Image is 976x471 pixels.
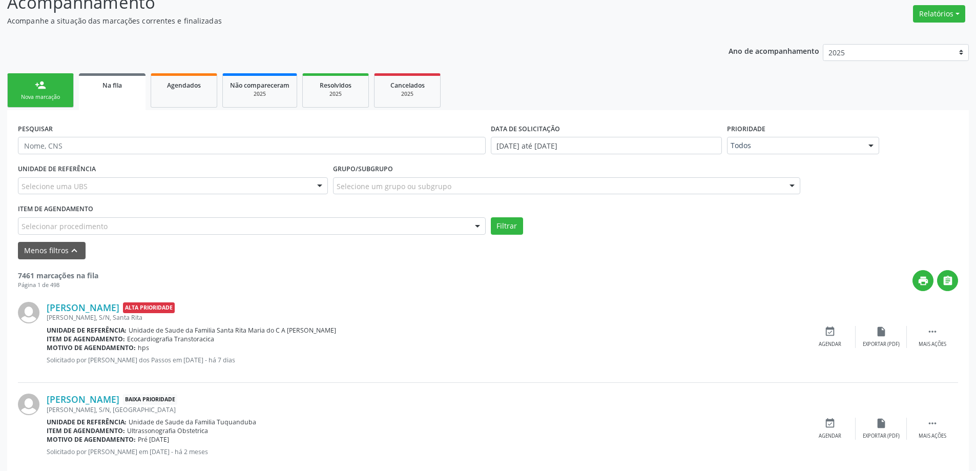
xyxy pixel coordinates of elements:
[47,356,804,364] p: Solicitado por [PERSON_NAME] dos Passos em [DATE] - há 7 dias
[320,81,351,90] span: Resolvidos
[47,394,119,405] a: [PERSON_NAME]
[876,326,887,337] i: insert_drive_file
[942,275,953,286] i: 
[18,394,39,415] img: img
[47,326,127,335] b: Unidade de referência:
[18,137,486,154] input: Nome, CNS
[230,90,289,98] div: 2025
[727,121,765,137] label: Prioridade
[491,121,560,137] label: DATA DE SOLICITAÇÃO
[876,418,887,429] i: insert_drive_file
[15,93,66,101] div: Nova marcação
[18,281,98,290] div: Página 1 de 498
[927,418,938,429] i: 
[919,433,946,440] div: Mais ações
[912,270,933,291] button: print
[22,221,108,232] span: Selecionar procedimento
[167,81,201,90] span: Agendados
[47,343,136,352] b: Motivo de agendamento:
[123,302,175,313] span: Alta Prioridade
[863,341,900,348] div: Exportar (PDF)
[230,81,289,90] span: Não compareceram
[18,121,53,137] label: PESQUISAR
[918,275,929,286] i: print
[138,343,149,352] span: hps
[18,271,98,280] strong: 7461 marcações na fila
[937,270,958,291] button: 
[22,181,88,192] span: Selecione uma UBS
[47,426,125,435] b: Item de agendamento:
[47,335,125,343] b: Item de agendamento:
[123,394,177,405] span: Baixa Prioridade
[927,326,938,337] i: 
[731,140,858,151] span: Todos
[47,418,127,426] b: Unidade de referência:
[18,161,96,177] label: UNIDADE DE REFERÊNCIA
[919,341,946,348] div: Mais ações
[129,326,336,335] span: Unidade de Saude da Familia Santa Rita Maria do C A [PERSON_NAME]
[491,217,523,235] button: Filtrar
[69,245,80,256] i: keyboard_arrow_up
[729,44,819,57] p: Ano de acompanhamento
[18,302,39,323] img: img
[102,81,122,90] span: Na fila
[337,181,451,192] span: Selecione um grupo ou subgrupo
[390,81,425,90] span: Cancelados
[47,313,804,322] div: [PERSON_NAME], S/N, Santa Rita
[913,5,965,23] button: Relatórios
[18,201,93,217] label: Item de agendamento
[310,90,361,98] div: 2025
[863,433,900,440] div: Exportar (PDF)
[138,435,169,444] span: Pré [DATE]
[7,15,680,26] p: Acompanhe a situação das marcações correntes e finalizadas
[491,137,722,154] input: Selecione um intervalo
[129,418,256,426] span: Unidade de Saude da Familia Tuquanduba
[333,161,393,177] label: Grupo/Subgrupo
[47,447,804,456] p: Solicitado por [PERSON_NAME] em [DATE] - há 2 meses
[127,335,214,343] span: Ecocardiografia Transtoracica
[127,426,208,435] span: Ultrassonografia Obstetrica
[824,418,836,429] i: event_available
[18,242,86,260] button: Menos filtroskeyboard_arrow_up
[35,79,46,91] div: person_add
[824,326,836,337] i: event_available
[819,433,841,440] div: Agendar
[382,90,433,98] div: 2025
[819,341,841,348] div: Agendar
[47,435,136,444] b: Motivo de agendamento:
[47,302,119,313] a: [PERSON_NAME]
[47,405,804,414] div: [PERSON_NAME], S/N, [GEOGRAPHIC_DATA]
